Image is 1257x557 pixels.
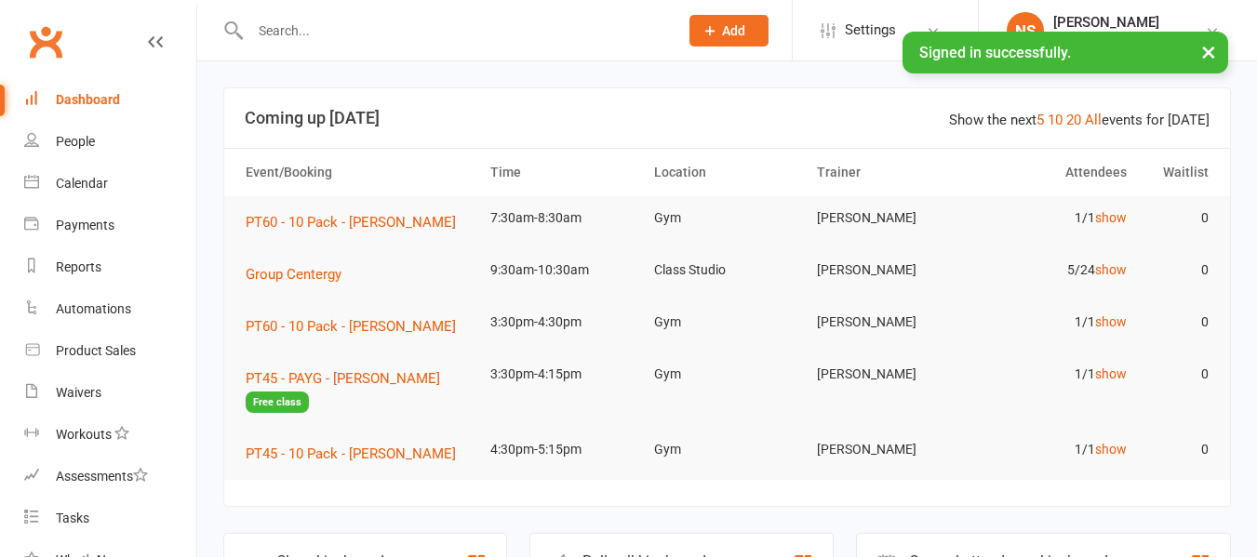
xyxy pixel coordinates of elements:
[1095,314,1127,329] a: show
[24,456,196,497] a: Assessments
[24,163,196,205] a: Calendar
[646,428,809,471] td: Gym
[245,109,1210,127] h3: Coming up [DATE]
[646,196,809,240] td: Gym
[56,259,101,274] div: Reports
[1048,112,1063,128] a: 10
[1135,300,1217,344] td: 0
[1095,366,1127,381] a: show
[56,92,120,107] div: Dashboard
[1036,112,1044,128] a: 5
[24,246,196,288] a: Reports
[246,211,469,233] button: PT60 - 10 Pack - [PERSON_NAME]
[24,121,196,163] a: People
[809,300,972,344] td: [PERSON_NAME]
[972,300,1136,344] td: 1/1
[1053,31,1166,47] div: NRG Fitness Centre
[24,288,196,330] a: Automations
[1135,248,1217,292] td: 0
[689,15,769,46] button: Add
[646,300,809,344] td: Gym
[24,330,196,372] a: Product Sales
[56,343,136,358] div: Product Sales
[972,352,1136,396] td: 1/1
[1007,12,1044,49] div: NS
[845,9,896,51] span: Settings
[56,385,101,400] div: Waivers
[56,134,95,149] div: People
[722,23,745,38] span: Add
[246,367,474,413] button: PT45 - PAYG - [PERSON_NAME]Free class
[482,352,646,396] td: 3:30pm-4:15pm
[972,149,1136,196] th: Attendees
[245,18,665,44] input: Search...
[1085,112,1102,128] a: All
[24,372,196,414] a: Waivers
[56,427,112,442] div: Workouts
[56,469,148,484] div: Assessments
[1095,210,1127,225] a: show
[1135,149,1217,196] th: Waitlist
[22,19,69,65] a: Clubworx
[482,300,646,344] td: 3:30pm-4:30pm
[646,352,809,396] td: Gym
[1135,196,1217,240] td: 0
[56,301,131,316] div: Automations
[56,218,114,232] div: Payments
[24,205,196,246] a: Payments
[482,196,646,240] td: 7:30am-8:30am
[1095,442,1127,457] a: show
[949,109,1210,131] div: Show the next events for [DATE]
[809,428,972,471] td: [PERSON_NAME]
[972,428,1136,471] td: 1/1
[1135,428,1217,471] td: 0
[246,445,456,462] span: PT45 - 10 Pack - [PERSON_NAME]
[646,248,809,292] td: Class Studio
[1192,32,1225,72] button: ×
[809,196,972,240] td: [PERSON_NAME]
[972,196,1136,240] td: 1/1
[646,149,809,196] th: Location
[246,318,456,335] span: PT60 - 10 Pack - [PERSON_NAME]
[809,149,972,196] th: Trainer
[246,266,341,283] span: Group Centergy
[1053,14,1166,31] div: [PERSON_NAME]
[246,370,440,387] span: PT45 - PAYG - [PERSON_NAME]
[809,352,972,396] td: [PERSON_NAME]
[56,176,108,191] div: Calendar
[482,248,646,292] td: 9:30am-10:30am
[246,315,469,338] button: PT60 - 10 Pack - [PERSON_NAME]
[482,149,646,196] th: Time
[246,391,309,413] span: Free class
[237,149,482,196] th: Event/Booking
[246,214,456,231] span: PT60 - 10 Pack - [PERSON_NAME]
[246,263,354,285] button: Group Centergy
[809,248,972,292] td: [PERSON_NAME]
[24,414,196,456] a: Workouts
[919,44,1071,61] span: Signed in successfully.
[1066,112,1081,128] a: 20
[482,428,646,471] td: 4:30pm-5:15pm
[24,79,196,121] a: Dashboard
[246,443,469,465] button: PT45 - 10 Pack - [PERSON_NAME]
[24,497,196,539] a: Tasks
[1135,352,1217,396] td: 0
[56,511,89,525] div: Tasks
[972,248,1136,292] td: 5/24
[1095,262,1127,277] a: show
